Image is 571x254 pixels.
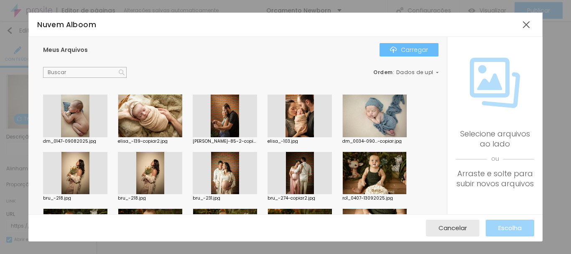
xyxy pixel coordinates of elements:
[43,67,127,78] input: Buscar
[438,223,467,232] font: Cancelar
[342,195,393,201] font: ro1_0407-13092025.jpg
[486,220,534,236] button: Escolha
[491,154,499,163] font: ou
[396,69,445,76] font: Dados de upload
[460,128,530,149] font: Selecione arquivos ao lado
[373,69,393,76] font: Ordem
[470,58,520,108] img: Ícone
[43,138,96,144] font: dm_0147-09082025.jpg
[268,195,315,201] font: bru_-274-copiar2.jpg
[393,69,395,76] font: :
[380,43,438,56] button: ÍconeCarregar
[342,138,402,144] font: dm_0034-090...-copiar.jpg
[37,20,96,30] font: Nuvem Alboom
[118,195,146,201] font: bru_-218.jpg
[426,220,479,236] button: Cancelar
[43,195,71,201] font: bru_-218.jpg
[119,69,125,75] img: Ícone
[193,195,220,201] font: bru_-231.jpg
[268,138,298,144] font: elisa_-103.jpg
[456,168,534,189] font: Arraste e solte para subir novos arquivos
[401,46,428,54] font: Carregar
[43,46,88,54] font: Meus Arquivos
[193,138,266,144] font: [PERSON_NAME]-85-2-copiar.jpg
[498,223,522,232] font: Escolha
[390,46,397,53] img: Ícone
[118,138,168,144] font: elisa_-139-copiar2.jpg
